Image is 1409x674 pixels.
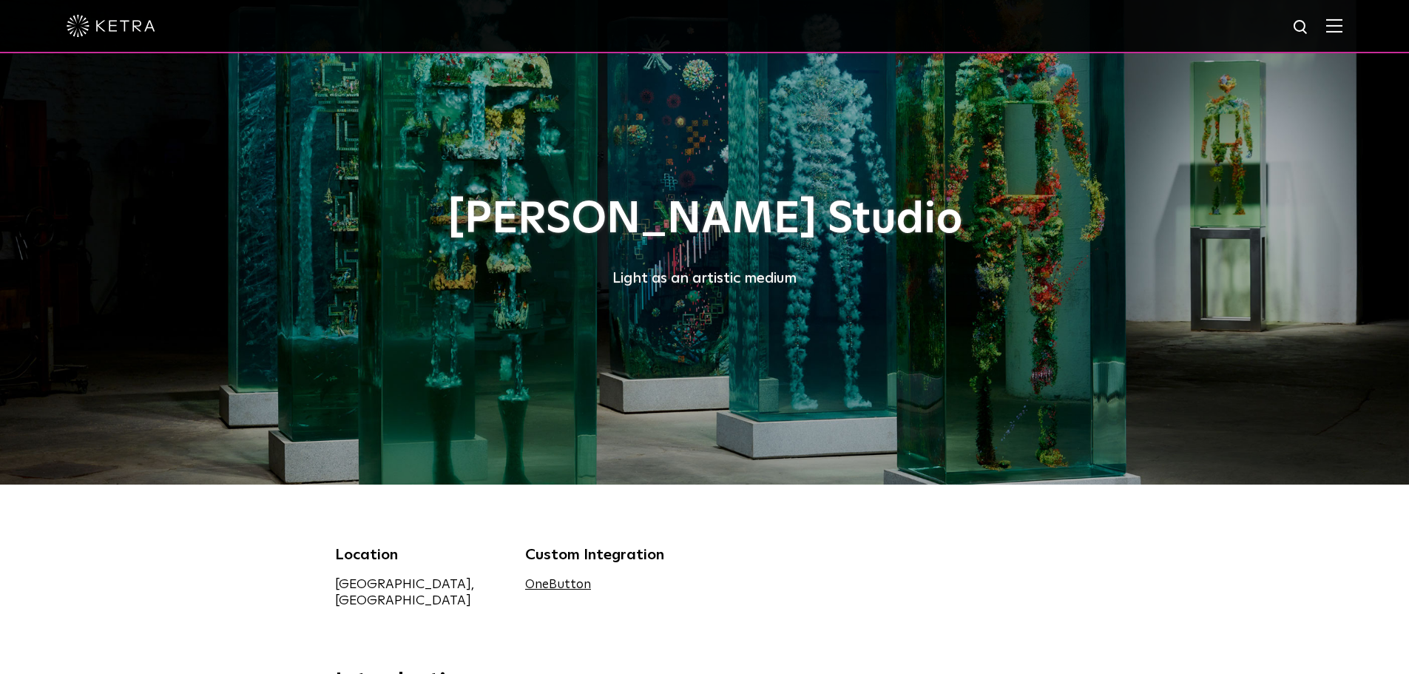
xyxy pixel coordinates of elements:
div: Custom Integration [525,544,694,566]
a: OneButton [525,579,591,591]
img: Hamburger%20Nav.svg [1326,18,1342,33]
img: ketra-logo-2019-white [67,15,155,37]
div: Location [335,544,504,566]
div: [GEOGRAPHIC_DATA], [GEOGRAPHIC_DATA] [335,576,504,609]
h1: [PERSON_NAME] Studio [335,195,1075,244]
img: search icon [1292,18,1311,37]
div: Light as an artistic medium [335,266,1075,290]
